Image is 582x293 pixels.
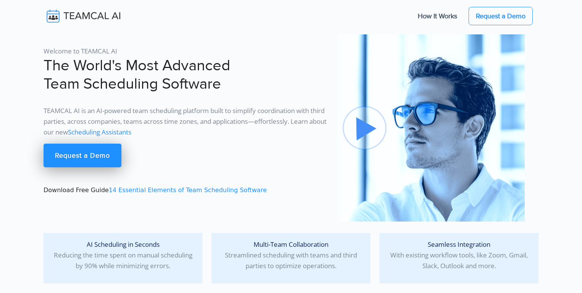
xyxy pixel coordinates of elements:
[44,144,121,167] a: Request a Demo
[338,34,525,222] img: pic
[109,186,267,194] a: 14 Essential Elements of Team Scheduling Software
[87,240,160,249] span: AI Scheduling in Seconds
[44,57,328,93] h1: The World's Most Advanced Team Scheduling Software
[50,239,196,271] p: Reducing the time spent on manual scheduling by 90% while minimizing errors.
[254,240,328,249] span: Multi-Team Collaboration
[469,7,533,25] a: Request a Demo
[68,128,131,136] a: Scheduling Assistants
[44,46,328,57] p: Welcome to TEAMCAL AI
[39,34,333,222] div: Download Free Guide
[44,105,328,138] p: TEAMCAL AI is an AI-powered team scheduling platform built to simplify coordination with third pa...
[428,240,490,249] span: Seamless Integration
[386,239,532,271] p: With existing workflow tools, like Zoom, Gmail, Slack, Outlook and more.
[410,8,465,24] a: How It Works
[218,239,364,271] p: Streamlined scheduling with teams and third parties to optimize operations.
